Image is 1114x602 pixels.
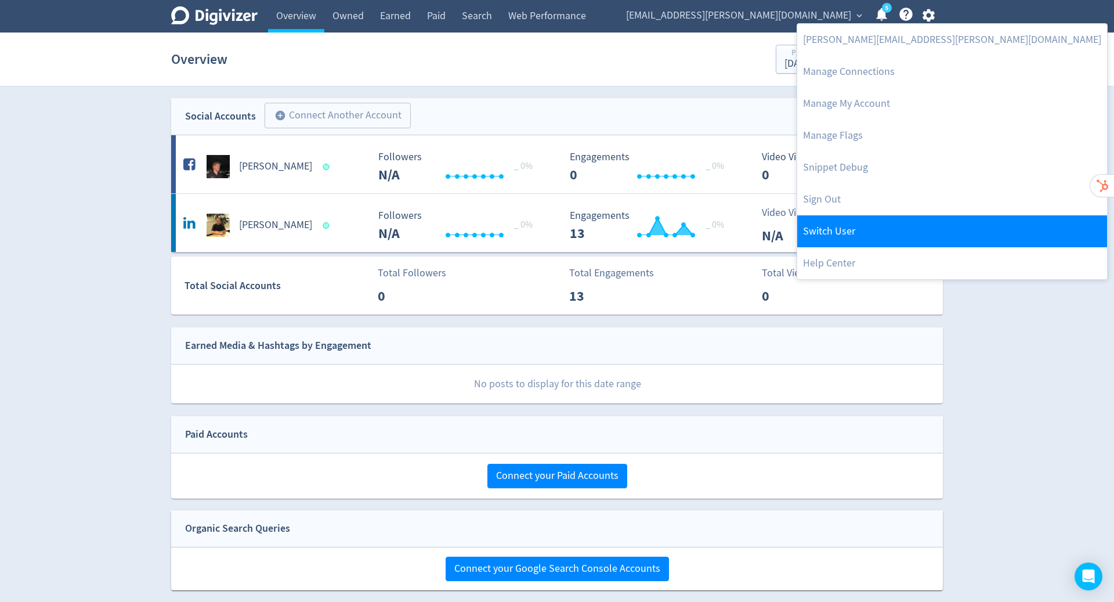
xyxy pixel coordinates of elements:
[1075,563,1102,590] div: Open Intercom Messenger
[797,56,1107,88] a: Manage Connections
[797,183,1107,215] a: Log out
[797,24,1107,56] a: [PERSON_NAME][EMAIL_ADDRESS][PERSON_NAME][DOMAIN_NAME]
[797,247,1107,279] a: Help Center
[797,215,1107,247] a: Switch User
[797,120,1107,152] a: Manage Flags
[797,88,1107,120] a: Manage My Account
[797,152,1107,183] a: Snippet Debug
